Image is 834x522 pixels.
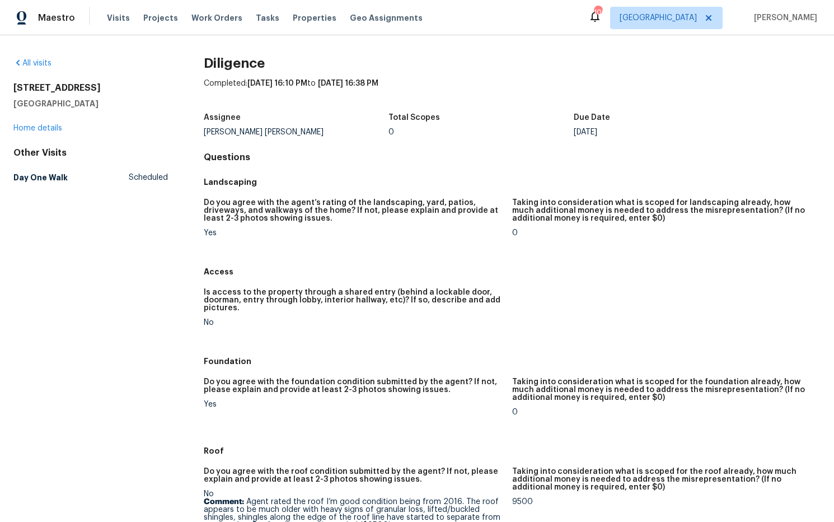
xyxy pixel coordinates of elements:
[13,98,168,109] h5: [GEOGRAPHIC_DATA]
[204,288,503,312] h5: Is access to the property through a shared entry (behind a lockable door, doorman, entry through ...
[13,172,68,183] h5: Day One Walk
[13,167,168,188] a: Day One WalkScheduled
[204,468,503,483] h5: Do you agree with the roof condition submitted by the agent? If not, please explain and provide a...
[512,408,812,416] div: 0
[512,378,812,402] h5: Taking into consideration what is scoped for the foundation already, how much additional money is...
[204,152,821,163] h4: Questions
[143,12,178,24] span: Projects
[204,498,244,506] b: Comment:
[749,12,817,24] span: [PERSON_NAME]
[574,128,759,136] div: [DATE]
[388,128,574,136] div: 0
[620,12,697,24] span: [GEOGRAPHIC_DATA]
[204,445,821,456] h5: Roof
[256,14,279,22] span: Tasks
[350,12,423,24] span: Geo Assignments
[512,468,812,491] h5: Taking into consideration what is scoped for the roof already, how much additional money is neede...
[594,7,602,18] div: 109
[204,128,389,136] div: [PERSON_NAME] [PERSON_NAME]
[318,80,378,87] span: [DATE] 16:38 PM
[129,172,168,183] span: Scheduled
[388,114,440,122] h5: Total Scopes
[247,80,307,87] span: [DATE] 16:10 PM
[13,124,62,132] a: Home details
[13,82,168,94] h2: [STREET_ADDRESS]
[13,59,51,67] a: All visits
[107,12,130,24] span: Visits
[204,400,503,408] div: Yes
[512,199,812,222] h5: Taking into consideration what is scoped for landscaping already, how much additional money is ne...
[204,356,821,367] h5: Foundation
[512,229,812,237] div: 0
[204,78,821,107] div: Completed: to
[191,12,242,24] span: Work Orders
[204,319,503,327] div: No
[293,12,336,24] span: Properties
[574,114,610,122] h5: Due Date
[204,266,821,277] h5: Access
[204,199,503,222] h5: Do you agree with the agent’s rating of the landscaping, yard, patios, driveways, and walkways of...
[38,12,75,24] span: Maestro
[204,229,503,237] div: Yes
[204,378,503,394] h5: Do you agree with the foundation condition submitted by the agent? If not, please explain and pro...
[204,114,241,122] h5: Assignee
[204,176,821,188] h5: Landscaping
[204,58,821,69] h2: Diligence
[13,147,168,159] div: Other Visits
[512,498,812,506] div: 9500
